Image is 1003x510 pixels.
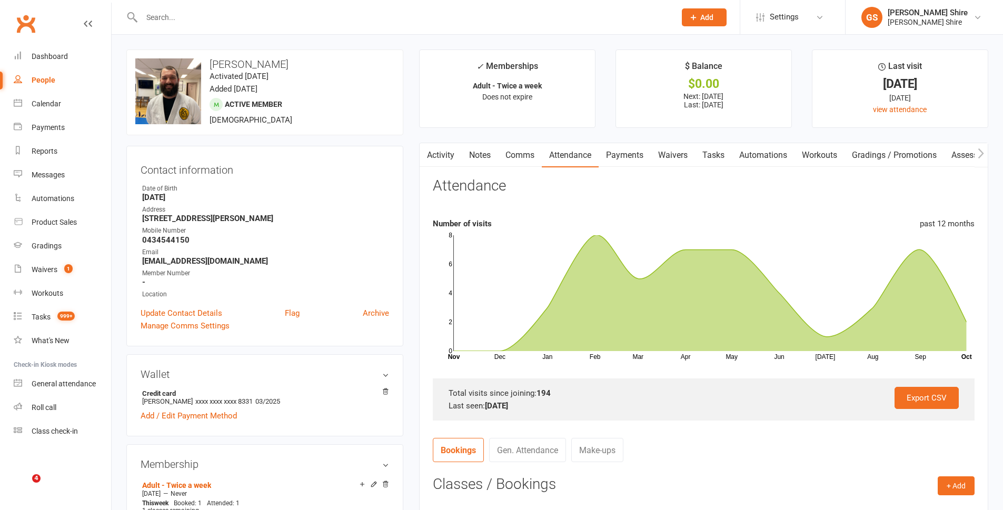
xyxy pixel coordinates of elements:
a: Comms [498,143,542,167]
div: Payments [32,123,65,132]
a: Update Contact Details [141,307,222,319]
span: [DATE] [142,490,161,497]
span: Never [171,490,187,497]
a: General attendance kiosk mode [14,372,111,396]
h3: Membership [141,458,389,470]
time: Activated [DATE] [210,72,269,81]
i: ✓ [476,62,483,72]
a: Export CSV [895,387,959,409]
span: [DEMOGRAPHIC_DATA] [210,115,292,125]
a: Notes [462,143,498,167]
div: Workouts [32,289,63,297]
div: Product Sales [32,218,77,226]
a: Product Sales [14,211,111,234]
a: Flag [285,307,300,319]
a: Manage Comms Settings [141,319,230,332]
a: Gen. Attendance [489,438,566,462]
span: This [142,499,154,507]
a: Workouts [795,143,845,167]
div: Reports [32,147,57,155]
div: Mobile Number [142,226,389,236]
div: Location [142,289,389,299]
a: Roll call [14,396,111,419]
button: Add [682,8,727,26]
a: Payments [14,116,111,139]
input: Search... [138,10,668,25]
div: Last visit [878,59,922,78]
a: Activity [420,143,462,167]
span: Active member [225,100,282,108]
div: Address [142,205,389,215]
a: Tasks 999+ [14,305,111,329]
div: Messages [32,171,65,179]
div: Calendar [32,99,61,108]
a: Payments [599,143,651,167]
div: Member Number [142,268,389,278]
span: Settings [770,5,799,29]
strong: [STREET_ADDRESS][PERSON_NAME] [142,214,389,223]
a: Class kiosk mode [14,419,111,443]
div: week [140,499,171,507]
div: Tasks [32,313,51,321]
span: 4 [32,474,41,483]
a: Adult - Twice a week [142,481,211,489]
strong: [DATE] [485,401,508,411]
a: Automations [14,187,111,211]
div: Class check-in [32,427,78,435]
strong: [DATE] [142,193,389,202]
a: Automations [732,143,795,167]
a: Reports [14,139,111,163]
p: Next: [DATE] Last: [DATE] [625,92,782,109]
a: Waivers 1 [14,258,111,282]
strong: - [142,277,389,287]
div: Automations [32,194,74,203]
a: Archive [363,307,389,319]
a: People [14,68,111,92]
h3: Wallet [141,368,389,380]
a: Add / Edit Payment Method [141,409,237,422]
a: Clubworx [13,11,39,37]
span: 999+ [57,312,75,321]
strong: Adult - Twice a week [473,82,542,90]
img: image1656723600.png [135,58,201,124]
a: What's New [14,329,111,353]
a: Make-ups [571,438,623,462]
div: [DATE] [822,78,978,89]
div: GS [861,7,882,28]
strong: 0434544150 [142,235,389,245]
div: Dashboard [32,52,68,61]
a: Dashboard [14,45,111,68]
h3: Attendance [433,178,506,194]
div: Total visits since joining: [449,387,959,399]
span: Attended: 1 [207,499,240,507]
div: Roll call [32,403,56,412]
time: Added [DATE] [210,84,257,94]
li: [PERSON_NAME] [141,388,389,407]
div: Date of Birth [142,184,389,194]
strong: 194 [537,388,551,398]
div: Waivers [32,265,57,274]
div: $0.00 [625,78,782,89]
a: Waivers [651,143,695,167]
div: Last seen: [449,399,959,412]
a: Bookings [433,438,484,462]
a: Workouts [14,282,111,305]
a: Gradings [14,234,111,258]
h3: [PERSON_NAME] [135,58,394,70]
span: xxxx xxxx xxxx 8331 [195,397,253,405]
div: [PERSON_NAME] Shire [888,17,968,27]
div: Gradings [32,242,62,250]
a: view attendance [873,105,927,114]
div: General attendance [32,379,96,388]
a: Attendance [542,143,599,167]
strong: Number of visits [433,219,492,228]
div: [PERSON_NAME] Shire [888,8,968,17]
h3: Classes / Bookings [433,476,975,493]
div: [DATE] [822,92,978,104]
div: What's New [32,336,69,345]
iframe: Intercom live chat [11,474,36,499]
div: — [140,489,389,498]
span: 1 [64,264,73,273]
div: Memberships [476,59,538,79]
button: + Add [938,476,975,495]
